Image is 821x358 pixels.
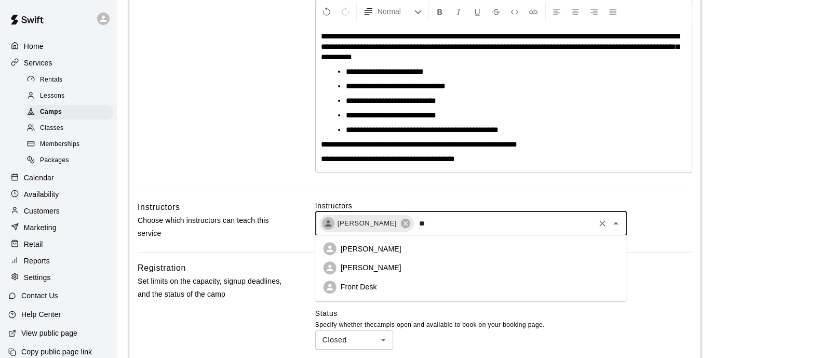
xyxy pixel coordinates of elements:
h6: Registration [138,261,186,275]
div: Rentals [25,73,113,87]
button: Insert Code [506,2,523,21]
a: Camps [25,104,117,121]
button: Right Align [585,2,603,21]
a: Calendar [8,170,109,185]
span: [PERSON_NAME] [331,218,403,229]
a: Memberships [25,137,117,153]
p: [PERSON_NAME] [341,263,401,273]
a: Settings [8,270,109,285]
a: Availability [8,187,109,202]
button: Insert Link [524,2,542,21]
a: Customers [8,203,109,219]
p: Specify whether the camp is open and available to book on your booking page. [315,320,692,330]
p: Customers [24,206,60,216]
a: Services [8,55,109,71]
p: Services [24,58,52,68]
button: Format Bold [431,2,449,21]
p: Reports [24,256,50,266]
p: Settings [24,272,51,283]
button: Redo [337,2,354,21]
span: Normal [378,6,414,17]
button: Clear [595,216,610,231]
span: Packages [40,155,69,166]
button: Justify Align [604,2,622,21]
div: Brett Armour [322,217,334,230]
a: Reports [8,253,109,269]
label: Status [315,308,692,319]
p: Copy public page link [21,347,92,357]
button: Format Italics [450,2,467,21]
p: View public page [21,328,77,338]
p: Marketing [24,222,57,233]
p: Set limits on the capacity, signup deadlines, and the status of the camp [138,275,282,301]
a: Marketing [8,220,109,235]
div: Closed [315,330,393,350]
p: Help Center [21,309,61,320]
p: Choose which instructors can teach this service [138,214,282,240]
button: Left Align [548,2,566,21]
a: Rentals [25,72,117,88]
div: [PERSON_NAME] [319,215,414,232]
p: Contact Us [21,290,58,301]
div: Memberships [25,137,113,152]
p: Calendar [24,173,54,183]
p: [PERSON_NAME] [341,244,401,254]
div: Camps [25,105,113,120]
a: Retail [8,236,109,252]
div: Packages [25,153,113,168]
button: Undo [318,2,335,21]
button: Formatting Options [359,2,426,21]
div: Classes [25,121,113,136]
button: Format Underline [468,2,486,21]
h6: Instructors [138,201,180,214]
label: Instructors [315,201,692,211]
p: Availability [24,189,59,200]
div: Lessons [25,89,113,103]
p: Home [24,41,44,51]
a: Home [8,38,109,54]
span: Camps [40,107,62,117]
span: Lessons [40,91,65,101]
button: Format Strikethrough [487,2,505,21]
span: Rentals [40,75,63,85]
a: Classes [25,121,117,137]
span: Memberships [40,139,79,150]
button: Center Align [567,2,584,21]
p: Retail [24,239,43,249]
a: Packages [25,153,117,169]
button: Close [609,216,623,231]
p: Front Desk [341,282,377,293]
a: Lessons [25,88,117,104]
span: Classes [40,123,63,134]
